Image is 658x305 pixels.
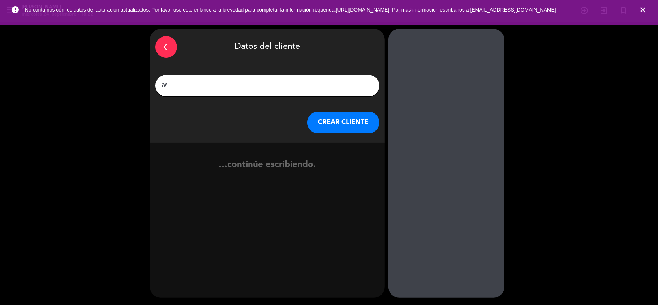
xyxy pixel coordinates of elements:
[307,112,379,133] button: CREAR CLIENTE
[162,43,171,51] i: arrow_back
[638,5,647,14] i: close
[150,158,385,185] div: …continúe escribiendo.
[155,34,379,60] div: Datos del cliente
[336,7,390,13] a: [URL][DOMAIN_NAME]
[11,5,20,14] i: error
[390,7,556,13] a: . Por más información escríbanos a [EMAIL_ADDRESS][DOMAIN_NAME]
[25,7,556,13] span: No contamos con los datos de facturación actualizados. Por favor use este enlance a la brevedad p...
[161,81,374,91] input: Escriba nombre, correo electrónico o número de teléfono...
